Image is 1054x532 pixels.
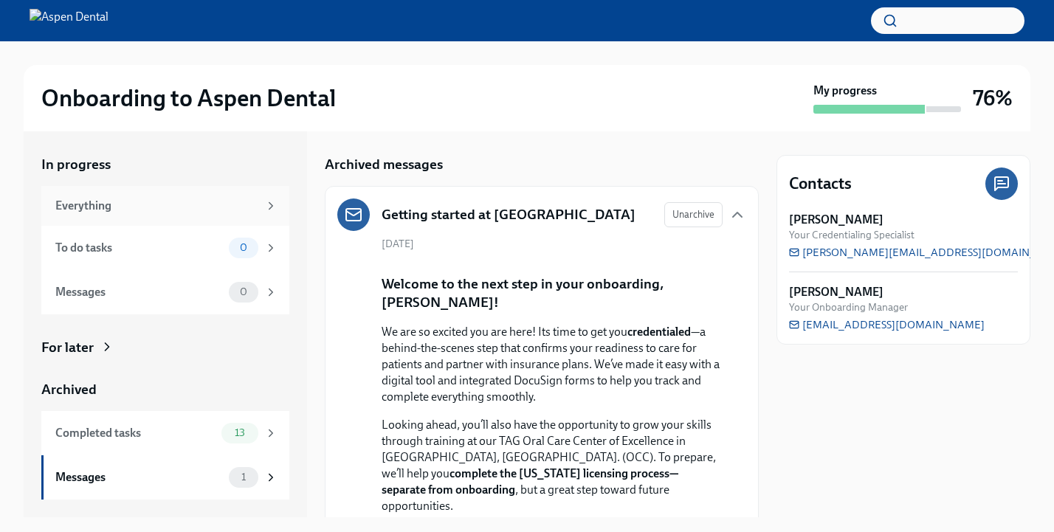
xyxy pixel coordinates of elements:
p: Looking ahead, you’ll also have the opportunity to grow your skills through training at our TAG O... [382,417,723,514]
p: Welcome to the next step in your onboarding, [PERSON_NAME]! [382,274,723,312]
h5: Archived messages [325,155,443,174]
span: 13 [226,427,254,438]
a: Completed tasks13 [41,411,289,455]
div: Messages [55,469,223,486]
a: In progress [41,155,289,174]
div: To do tasks [55,240,223,256]
span: Unarchive [672,207,714,222]
span: Your Credentialing Specialist [789,228,914,242]
span: 0 [231,242,256,253]
div: Messages [55,284,223,300]
strong: credentialed [627,325,691,339]
h2: Onboarding to Aspen Dental [41,83,336,113]
span: Your Onboarding Manager [789,300,908,314]
span: 0 [231,286,256,297]
strong: [PERSON_NAME] [789,284,883,300]
div: Completed tasks [55,425,216,441]
img: Aspen Dental [30,9,108,32]
div: Everything [55,198,258,214]
a: Messages1 [41,455,289,500]
h5: Getting started at [GEOGRAPHIC_DATA] [382,205,635,224]
h3: 76% [973,85,1013,111]
a: Archived [41,380,289,399]
a: [EMAIL_ADDRESS][DOMAIN_NAME] [789,317,985,332]
span: [DATE] [382,237,414,251]
strong: complete the [US_STATE] licensing process—separate from onboarding [382,466,679,497]
strong: [PERSON_NAME] [789,212,883,228]
div: For later [41,338,94,357]
a: For later [41,338,289,357]
a: Messages0 [41,270,289,314]
h4: Contacts [789,173,852,195]
p: We are so excited you are here! Its time to get you —a behind-the-scenes step that confirms your ... [382,324,723,405]
a: To do tasks0 [41,226,289,270]
button: Unarchive [664,202,723,227]
a: Everything [41,186,289,226]
strong: My progress [813,83,877,99]
span: 1 [232,471,255,483]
